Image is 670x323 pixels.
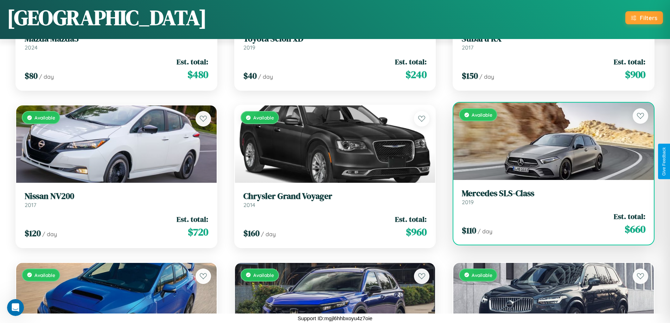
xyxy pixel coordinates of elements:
span: $ 150 [462,70,478,82]
span: / day [479,73,494,80]
div: Filters [640,14,657,21]
span: 2017 [25,201,36,208]
h3: Toyota Scion xD [243,34,427,44]
span: Available [472,272,492,278]
h3: Chrysler Grand Voyager [243,191,427,201]
h3: Mazda Mazda3 [25,34,208,44]
span: 2017 [462,44,473,51]
div: Give Feedback [662,147,666,176]
span: Est. total: [395,214,427,224]
span: 2019 [462,199,474,206]
span: 2014 [243,201,255,208]
span: Est. total: [177,214,208,224]
span: Available [472,112,492,118]
span: $ 660 [625,222,645,236]
span: $ 80 [25,70,38,82]
span: $ 160 [243,227,260,239]
a: Subaru RX2017 [462,34,645,51]
h1: [GEOGRAPHIC_DATA] [7,3,207,32]
iframe: Intercom live chat [7,299,24,316]
span: Est. total: [177,57,208,67]
span: / day [261,231,276,238]
h3: Nissan NV200 [25,191,208,201]
span: $ 900 [625,67,645,82]
span: / day [478,228,492,235]
span: $ 240 [406,67,427,82]
span: / day [42,231,57,238]
a: Mercedes SLS-Class2019 [462,188,645,206]
span: $ 110 [462,225,476,236]
h3: Subaru RX [462,34,645,44]
span: 2024 [25,44,38,51]
span: Est. total: [614,57,645,67]
span: $ 720 [188,225,208,239]
a: Nissan NV2002017 [25,191,208,208]
h3: Mercedes SLS-Class [462,188,645,199]
a: Toyota Scion xD2019 [243,34,427,51]
span: $ 120 [25,227,41,239]
span: 2019 [243,44,255,51]
span: $ 960 [406,225,427,239]
span: Est. total: [395,57,427,67]
a: Chrysler Grand Voyager2014 [243,191,427,208]
span: / day [258,73,273,80]
a: Mazda Mazda32024 [25,34,208,51]
span: Est. total: [614,211,645,221]
span: Available [34,272,55,278]
button: Filters [625,11,663,24]
span: Available [253,115,274,121]
span: $ 480 [187,67,208,82]
span: Available [253,272,274,278]
p: Support ID: mgjl6hhbxoyu4z7oie [298,314,372,323]
span: $ 40 [243,70,257,82]
span: Available [34,115,55,121]
span: / day [39,73,54,80]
